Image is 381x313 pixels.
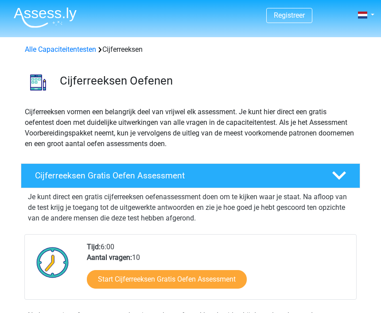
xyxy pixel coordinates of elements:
p: Cijferreeksen vormen een belangrijk deel van vrijwel elk assessment. Je kunt hier direct een grat... [25,107,356,149]
h3: Cijferreeksen Oefenen [60,74,353,88]
a: Cijferreeksen Gratis Oefen Assessment [17,163,364,188]
img: Klok [32,242,74,283]
div: Cijferreeksen [21,44,360,55]
a: Start Cijferreeksen Gratis Oefen Assessment [87,270,247,289]
img: Assessly [14,7,77,28]
a: Alle Capaciteitentesten [25,45,96,54]
h4: Cijferreeksen Gratis Oefen Assessment [35,170,319,181]
b: Aantal vragen: [87,253,132,262]
a: Registreer [274,11,305,19]
img: cijferreeksen [21,66,55,99]
b: Tijd: [87,243,101,251]
div: 6:00 10 [80,242,356,299]
p: Je kunt direct een gratis cijferreeksen oefenassessment doen om te kijken waar je staat. Na afloo... [28,192,353,224]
